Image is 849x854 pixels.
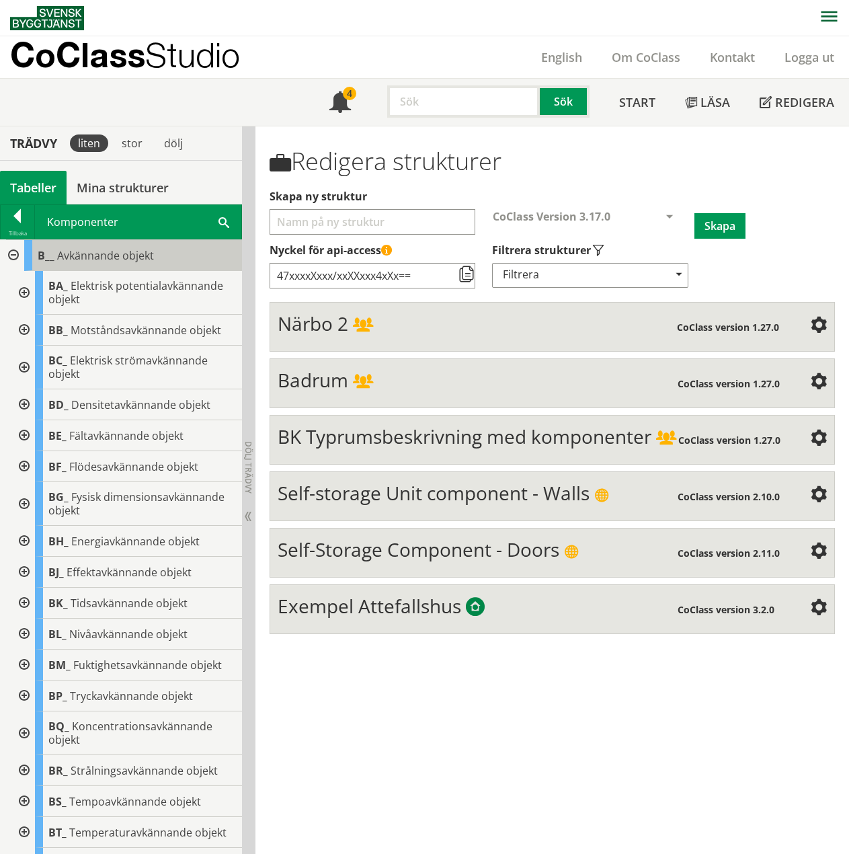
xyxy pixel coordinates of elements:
[678,490,780,503] span: CoClass version 2.10.0
[775,94,834,110] span: Redigera
[811,544,827,560] span: Inställningar
[270,147,836,176] h1: Redigera strukturer
[695,49,770,65] a: Kontakt
[10,47,240,63] p: CoClass
[48,534,69,549] span: BH_
[1,228,34,239] div: Tillbaka
[493,209,610,224] span: CoClass Version 3.17.0
[329,93,351,114] span: Notifikationer
[270,243,836,258] label: Nyckel till åtkomststruktur via API (kräver API-licensabonnemang)
[48,627,67,642] span: BL_
[270,189,836,204] label: Välj ett namn för att skapa en ny struktur
[387,85,540,118] input: Sök
[278,480,590,506] span: Self-storage Unit component - Walls
[10,6,84,30] img: Svensk Byggtjänst
[48,459,67,474] span: BF_
[466,598,485,617] span: Byggtjänsts exempelstrukturer
[243,441,254,494] span: Dölj trädvy
[353,319,373,334] span: Delad struktur
[145,35,240,75] span: Studio
[678,547,780,559] span: CoClass version 2.11.0
[526,49,597,65] a: English
[315,79,366,126] a: 4
[270,263,475,288] input: Nyckel till åtkomststruktur via API (kräver API-licensabonnemang)
[71,763,218,778] span: Strålningsavkännande objekt
[48,719,212,747] span: Koncentrationsavkännande objekt
[678,434,780,447] span: CoClass version 1.27.0
[656,432,676,447] span: Delad struktur
[343,87,356,100] div: 4
[48,353,208,381] span: Elektrisk strömavkännande objekt
[71,534,200,549] span: Energiavkännande objekt
[70,134,108,152] div: liten
[71,323,221,338] span: Motståndsavkännande objekt
[48,565,64,580] span: BJ_
[482,209,694,243] div: Välj CoClass-version för att skapa en ny struktur
[381,245,392,256] span: Denna API-nyckel ger åtkomst till alla strukturer som du har skapat eller delat med dig av. Håll ...
[35,205,241,239] div: Komponenter
[3,136,65,151] div: Trädvy
[564,545,579,559] span: Publik struktur
[69,825,227,840] span: Temperaturavkännande objekt
[48,794,67,809] span: BS_
[38,248,54,263] span: B__
[48,763,68,778] span: BR_
[540,85,590,118] button: Sök
[69,794,201,809] span: Tempoavkännande objekt
[48,278,68,293] span: BA_
[48,490,225,518] span: Fysisk dimensionsavkännande objekt
[278,311,348,336] span: Närbo 2
[48,428,67,443] span: BE_
[69,428,184,443] span: Fältavkännande objekt
[218,215,229,229] span: Sök i tabellen
[73,658,222,672] span: Fuktighetsavkännande objekt
[492,243,687,258] label: Välj vilka typer av strukturer som ska visas i din strukturlista
[48,689,67,703] span: BP_
[48,323,68,338] span: BB_
[811,375,827,391] span: Inställningar
[71,397,210,412] span: Densitetavkännande objekt
[278,593,461,619] span: Exempel Attefallshus
[114,134,151,152] div: stor
[69,627,188,642] span: Nivåavkännande objekt
[70,689,193,703] span: Tryckavkännande objekt
[48,397,69,412] span: BD_
[48,353,67,368] span: BC_
[48,490,69,504] span: BG_
[678,603,774,616] span: CoClass version 3.2.0
[770,49,849,65] a: Logga ut
[811,431,827,447] span: Inställningar
[69,459,198,474] span: Flödesavkännande objekt
[48,719,69,734] span: BQ_
[48,278,223,307] span: Elektrisk potentialavkännande objekt
[670,79,745,126] a: Läsa
[811,318,827,334] span: Inställningar
[700,94,730,110] span: Läsa
[458,267,475,283] span: Kopiera
[353,375,373,390] span: Delad struktur
[811,488,827,504] span: Inställningar
[678,377,780,390] span: CoClass version 1.27.0
[597,49,695,65] a: Om CoClass
[67,565,192,580] span: Effektavkännande objekt
[48,596,68,611] span: BK_
[48,825,67,840] span: BT_
[694,213,745,239] button: Skapa
[677,321,779,334] span: CoClass version 1.27.0
[156,134,191,152] div: dölj
[604,79,670,126] a: Start
[594,488,609,503] span: Publik struktur
[492,263,688,288] div: Filtrera
[278,367,348,393] span: Badrum
[67,171,179,204] a: Mina strukturer
[278,424,651,449] span: BK Typrumsbeskrivning med komponenter
[811,600,827,617] span: Inställningar
[270,209,475,235] input: Välj ett namn för att skapa en ny struktur Välj vilka typer av strukturer som ska visas i din str...
[57,248,154,263] span: Avkännande objekt
[278,537,559,562] span: Self-Storage Component - Doors
[71,596,188,611] span: Tidsavkännande objekt
[745,79,849,126] a: Redigera
[48,658,71,672] span: BM_
[619,94,655,110] span: Start
[10,36,269,78] a: CoClassStudio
